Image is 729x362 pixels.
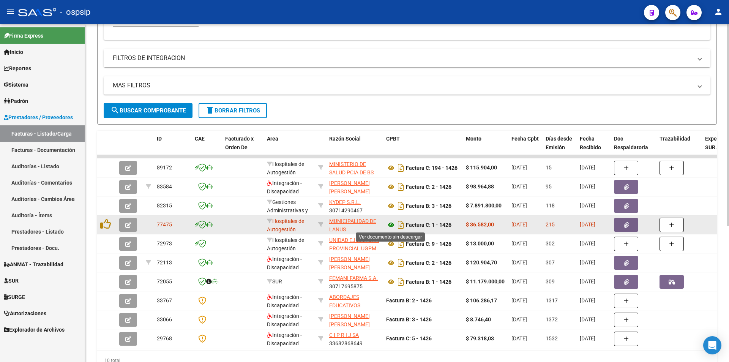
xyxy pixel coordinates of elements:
[157,183,172,190] span: 83584
[511,183,527,190] span: [DATE]
[326,131,383,164] datatable-header-cell: Razón Social
[511,297,527,304] span: [DATE]
[267,294,302,309] span: Integración - Discapacidad
[546,183,552,190] span: 95
[192,131,222,164] datatable-header-cell: CAE
[383,131,463,164] datatable-header-cell: CPBT
[580,240,595,247] span: [DATE]
[267,199,308,223] span: Gestiones Administrativas y Otros
[466,316,491,322] strong: $ 8.746,40
[714,7,723,16] mat-icon: person
[157,316,172,322] span: 33066
[329,312,380,328] div: 23179182114
[546,278,555,285] span: 309
[656,131,702,164] datatable-header-cell: Trazabilidad
[466,202,502,209] strong: $ 7.891.800,00
[267,218,304,233] span: Hospitales de Autogestión
[466,136,481,142] span: Monto
[546,316,558,322] span: 1372
[329,160,380,176] div: 30626983398
[329,161,374,185] span: MINISTERIO DE SALUD PCIA DE BS AS
[4,326,65,334] span: Explorador de Archivos
[466,164,497,171] strong: $ 115.904,00
[546,164,552,171] span: 15
[157,221,172,228] span: 77475
[396,181,406,193] i: Descargar documento
[329,237,379,261] span: UNIDAD EJECUTORA PROVINCIAL UGPM DE SALUD PUBLICA
[511,278,527,285] span: [DATE]
[580,316,595,322] span: [DATE]
[396,276,406,288] i: Descargar documento
[157,136,162,142] span: ID
[4,81,28,89] span: Sistema
[546,221,555,228] span: 215
[580,221,595,228] span: [DATE]
[406,203,451,209] strong: Factura B: 3 - 1426
[466,297,497,304] strong: $ 106.286,17
[466,183,494,190] strong: $ 98.964,88
[195,136,205,142] span: CAE
[580,335,595,341] span: [DATE]
[511,221,527,228] span: [DATE]
[264,131,315,164] datatable-header-cell: Area
[157,297,172,304] span: 33767
[267,332,302,347] span: Integración - Discapacidad
[580,202,595,209] span: [DATE]
[329,217,380,233] div: 30999001005
[329,136,361,142] span: Razón Social
[406,260,451,266] strong: Factura C: 2 - 1426
[205,107,260,114] span: Borrar Filtros
[546,240,555,247] span: 302
[4,277,19,285] span: SUR
[6,7,15,16] mat-icon: menu
[511,316,527,322] span: [DATE]
[267,256,302,271] span: Integración - Discapacidad
[511,335,527,341] span: [DATE]
[396,238,406,250] i: Descargar documento
[199,103,267,118] button: Borrar Filtros
[329,218,376,233] span: MUNICIPALIDAD DE LANUS
[406,222,451,228] strong: Factura C: 1 - 1426
[329,255,380,271] div: 27345292662
[329,198,380,214] div: 30714290467
[4,64,31,73] span: Reportes
[463,131,508,164] datatable-header-cell: Monto
[466,335,494,341] strong: $ 79.318,03
[386,297,432,304] strong: Factura B: 2 - 1426
[580,183,595,190] span: [DATE]
[4,260,63,269] span: ANMAT - Trazabilidad
[611,131,656,164] datatable-header-cell: Doc Respaldatoria
[329,332,359,338] span: C I P R I J SA
[466,278,505,285] strong: $ 11.179.000,00
[329,180,370,195] span: [PERSON_NAME] [PERSON_NAME]
[267,313,302,328] span: Integración - Discapacidad
[157,335,172,341] span: 29768
[157,164,172,171] span: 89172
[546,202,555,209] span: 118
[466,221,494,228] strong: $ 36.582,00
[329,313,370,328] span: [PERSON_NAME] [PERSON_NAME]
[4,113,73,122] span: Prestadores / Proveedores
[466,240,494,247] strong: $ 13.000,00
[546,335,558,341] span: 1532
[157,240,172,247] span: 72973
[157,278,172,285] span: 72055
[546,297,558,304] span: 1317
[154,131,192,164] datatable-header-cell: ID
[205,106,215,115] mat-icon: delete
[329,293,380,309] div: 30715874136
[396,200,406,212] i: Descargar documento
[329,236,380,252] div: 30707307591
[329,331,380,347] div: 33682868649
[4,97,28,105] span: Padrón
[406,165,458,171] strong: Factura C: 194 - 1426
[406,241,451,247] strong: Factura C: 9 - 1426
[104,76,710,95] mat-expansion-panel-header: MAS FILTROS
[543,131,577,164] datatable-header-cell: Días desde Emisión
[546,259,555,266] span: 307
[703,336,721,354] div: Open Intercom Messenger
[511,136,539,142] span: Fecha Cpbt
[511,202,527,209] span: [DATE]
[511,240,527,247] span: [DATE]
[329,256,370,271] span: [PERSON_NAME] [PERSON_NAME]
